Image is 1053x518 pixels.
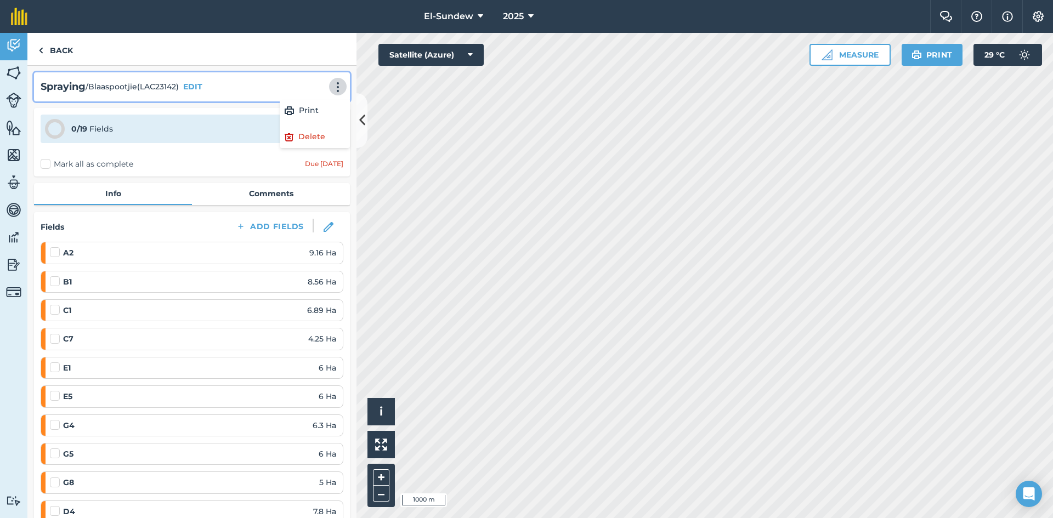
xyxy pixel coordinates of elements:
[809,44,891,66] button: Measure
[973,44,1042,66] button: 29 °C
[34,183,192,204] a: Info
[38,44,43,57] img: svg+xml;base64,PHN2ZyB4bWxucz0iaHR0cDovL3d3dy53My5vcmcvMjAwMC9zdmciIHdpZHRoPSI5IiBoZWlnaHQ9IjI0Ii...
[902,44,963,66] button: Print
[63,419,75,431] strong: G4
[307,304,336,316] span: 6.89 Ha
[6,202,21,218] img: svg+xml;base64,PD94bWwgdmVyc2lvbj0iMS4wIiBlbmNvZGluZz0idXRmLTgiPz4KPCEtLSBHZW5lcmF0b3I6IEFkb2JlIE...
[6,37,21,54] img: svg+xml;base64,PD94bWwgdmVyc2lvbj0iMS4wIiBlbmNvZGluZz0idXRmLTgiPz4KPCEtLSBHZW5lcmF0b3I6IEFkb2JlIE...
[280,100,350,122] a: Print
[63,448,73,460] strong: G5
[373,469,389,486] button: +
[192,183,350,204] a: Comments
[280,126,350,148] a: Delete
[6,119,21,136] img: svg+xml;base64,PHN2ZyB4bWxucz0iaHR0cDovL3d3dy53My5vcmcvMjAwMC9zdmciIHdpZHRoPSI1NiIgaGVpZ2h0PSI2MC...
[319,448,336,460] span: 6 Ha
[319,362,336,374] span: 6 Ha
[984,44,1005,66] span: 29 ° C
[424,10,473,23] span: El-Sundew
[822,49,833,60] img: Ruler icon
[367,398,395,425] button: i
[6,93,21,108] img: svg+xml;base64,PD94bWwgdmVyc2lvbj0iMS4wIiBlbmNvZGluZz0idXRmLTgiPz4KPCEtLSBHZW5lcmF0b3I6IEFkb2JlIE...
[1032,11,1045,22] img: A cog icon
[6,257,21,273] img: svg+xml;base64,PD94bWwgdmVyc2lvbj0iMS4wIiBlbmNvZGluZz0idXRmLTgiPz4KPCEtLSBHZW5lcmF0b3I6IEFkb2JlIE...
[63,476,74,488] strong: G8
[378,44,484,66] button: Satellite (Azure)
[63,304,71,316] strong: C1
[503,10,524,23] span: 2025
[11,8,27,25] img: fieldmargin Logo
[324,222,333,232] img: svg+xml;base64,PHN2ZyB3aWR0aD0iMTgiIGhlaWdodD0iMTgiIHZpZXdCb3g9IjAgMCAxOCAxOCIgZmlsbD0ibm9uZSIgeG...
[319,476,336,488] span: 5 Ha
[41,221,64,233] h4: Fields
[308,276,336,288] span: 8.56 Ha
[309,247,336,259] span: 9.16 Ha
[71,123,113,135] div: Fields
[284,104,295,117] img: svg+xml;base64,PHN2ZyB4bWxucz0iaHR0cDovL3d3dy53My5vcmcvMjAwMC9zdmciIHdpZHRoPSIxOSIgaGVpZ2h0PSIyNC...
[183,81,202,93] button: EDIT
[86,81,179,93] span: / Blaaspootjie(LAC23142)
[227,219,313,234] button: Add Fields
[1016,481,1042,507] div: Open Intercom Messenger
[970,11,983,22] img: A question mark icon
[912,48,922,61] img: svg+xml;base64,PHN2ZyB4bWxucz0iaHR0cDovL3d3dy53My5vcmcvMjAwMC9zdmciIHdpZHRoPSIxOSIgaGVpZ2h0PSIyNC...
[1002,10,1013,23] img: svg+xml;base64,PHN2ZyB4bWxucz0iaHR0cDovL3d3dy53My5vcmcvMjAwMC9zdmciIHdpZHRoPSIxNyIgaGVpZ2h0PSIxNy...
[284,130,294,144] img: svg+xml;base64,PHN2ZyB4bWxucz0iaHR0cDovL3d3dy53My5vcmcvMjAwMC9zdmciIHdpZHRoPSIxOCIgaGVpZ2h0PSIyNC...
[6,496,21,506] img: svg+xml;base64,PD94bWwgdmVyc2lvbj0iMS4wIiBlbmNvZGluZz0idXRmLTgiPz4KPCEtLSBHZW5lcmF0b3I6IEFkb2JlIE...
[313,505,336,517] span: 7.8 Ha
[63,362,71,374] strong: E1
[6,284,21,300] img: svg+xml;base64,PD94bWwgdmVyc2lvbj0iMS4wIiBlbmNvZGluZz0idXRmLTgiPz4KPCEtLSBHZW5lcmF0b3I6IEFkb2JlIE...
[63,390,72,402] strong: E5
[373,486,389,502] button: –
[939,11,953,22] img: Two speech bubbles overlapping with the left bubble in the forefront
[6,65,21,81] img: svg+xml;base64,PHN2ZyB4bWxucz0iaHR0cDovL3d3dy53My5vcmcvMjAwMC9zdmciIHdpZHRoPSI1NiIgaGVpZ2h0PSI2MC...
[380,405,383,418] span: i
[63,276,72,288] strong: B1
[319,390,336,402] span: 6 Ha
[331,82,344,93] img: svg+xml;base64,PHN2ZyB4bWxucz0iaHR0cDovL3d3dy53My5vcmcvMjAwMC9zdmciIHdpZHRoPSIyMCIgaGVpZ2h0PSIyNC...
[308,333,336,345] span: 4.25 Ha
[1014,44,1035,66] img: svg+xml;base64,PD94bWwgdmVyc2lvbj0iMS4wIiBlbmNvZGluZz0idXRmLTgiPz4KPCEtLSBHZW5lcmF0b3I6IEFkb2JlIE...
[63,333,73,345] strong: C7
[63,505,75,517] strong: D4
[313,419,336,431] span: 6.3 Ha
[375,439,387,451] img: Four arrows, one pointing top left, one top right, one bottom right and the last bottom left
[6,229,21,246] img: svg+xml;base64,PD94bWwgdmVyc2lvbj0iMS4wIiBlbmNvZGluZz0idXRmLTgiPz4KPCEtLSBHZW5lcmF0b3I6IEFkb2JlIE...
[63,247,73,259] strong: A2
[71,124,87,134] strong: 0 / 19
[305,160,343,168] div: Due [DATE]
[27,33,84,65] a: Back
[41,158,133,170] label: Mark all as complete
[41,79,86,95] h2: Spraying
[6,174,21,191] img: svg+xml;base64,PD94bWwgdmVyc2lvbj0iMS4wIiBlbmNvZGluZz0idXRmLTgiPz4KPCEtLSBHZW5lcmF0b3I6IEFkb2JlIE...
[6,147,21,163] img: svg+xml;base64,PHN2ZyB4bWxucz0iaHR0cDovL3d3dy53My5vcmcvMjAwMC9zdmciIHdpZHRoPSI1NiIgaGVpZ2h0PSI2MC...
